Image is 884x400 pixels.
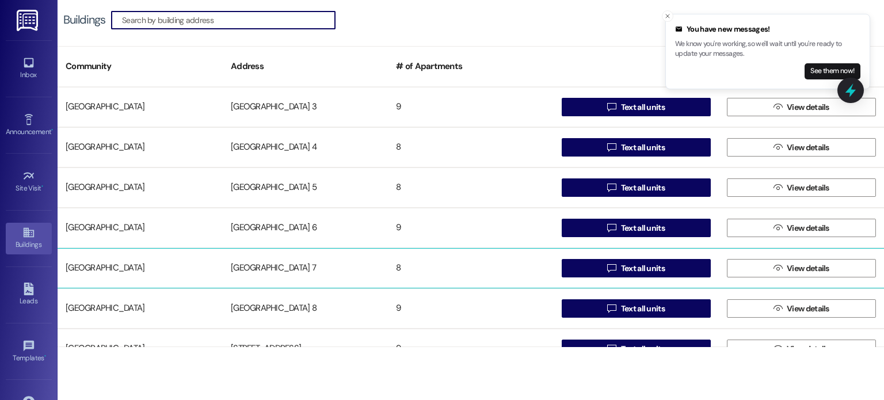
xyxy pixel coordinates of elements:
[58,96,223,119] div: [GEOGRAPHIC_DATA]
[727,299,876,318] button: View details
[607,264,616,273] i: 
[223,257,388,280] div: [GEOGRAPHIC_DATA] 7
[773,183,782,192] i: 
[388,136,553,159] div: 8
[773,304,782,313] i: 
[621,222,665,234] span: Text all units
[621,182,665,194] span: Text all units
[51,126,53,134] span: •
[58,52,223,81] div: Community
[58,337,223,360] div: [GEOGRAPHIC_DATA]
[787,343,829,355] span: View details
[607,344,616,353] i: 
[58,297,223,320] div: [GEOGRAPHIC_DATA]
[607,223,616,233] i: 
[562,178,711,197] button: Text all units
[621,343,665,355] span: Text all units
[562,98,711,116] button: Text all units
[727,259,876,277] button: View details
[6,223,52,254] a: Buildings
[388,52,553,81] div: # of Apartments
[58,176,223,199] div: [GEOGRAPHIC_DATA]
[6,336,52,367] a: Templates •
[6,166,52,197] a: Site Visit •
[787,142,829,154] span: View details
[621,262,665,275] span: Text all units
[621,142,665,154] span: Text all units
[675,24,860,35] div: You have new messages!
[562,299,711,318] button: Text all units
[223,176,388,199] div: [GEOGRAPHIC_DATA] 5
[607,304,616,313] i: 
[773,223,782,233] i: 
[223,136,388,159] div: [GEOGRAPHIC_DATA] 4
[58,136,223,159] div: [GEOGRAPHIC_DATA]
[388,257,553,280] div: 8
[122,12,335,28] input: Search by building address
[562,259,711,277] button: Text all units
[562,219,711,237] button: Text all units
[787,101,829,113] span: View details
[727,98,876,116] button: View details
[562,340,711,358] button: Text all units
[773,143,782,152] i: 
[41,182,43,191] span: •
[805,63,860,79] button: See them now!
[621,303,665,315] span: Text all units
[607,183,616,192] i: 
[662,10,673,22] button: Close toast
[787,182,829,194] span: View details
[223,297,388,320] div: [GEOGRAPHIC_DATA] 8
[223,337,388,360] div: [STREET_ADDRESS]
[388,337,553,360] div: 9
[388,297,553,320] div: 9
[6,53,52,84] a: Inbox
[621,101,665,113] span: Text all units
[773,344,782,353] i: 
[388,176,553,199] div: 8
[727,219,876,237] button: View details
[388,216,553,239] div: 9
[223,216,388,239] div: [GEOGRAPHIC_DATA] 6
[727,340,876,358] button: View details
[562,138,711,157] button: Text all units
[63,14,105,26] div: Buildings
[58,216,223,239] div: [GEOGRAPHIC_DATA]
[787,303,829,315] span: View details
[607,143,616,152] i: 
[787,222,829,234] span: View details
[727,138,876,157] button: View details
[44,352,46,360] span: •
[58,257,223,280] div: [GEOGRAPHIC_DATA]
[773,102,782,112] i: 
[607,102,616,112] i: 
[727,178,876,197] button: View details
[675,39,860,59] p: We know you're working, so we'll wait until you're ready to update your messages.
[388,96,553,119] div: 9
[17,10,40,31] img: ResiDesk Logo
[787,262,829,275] span: View details
[223,52,388,81] div: Address
[6,279,52,310] a: Leads
[223,96,388,119] div: [GEOGRAPHIC_DATA] 3
[773,264,782,273] i: 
